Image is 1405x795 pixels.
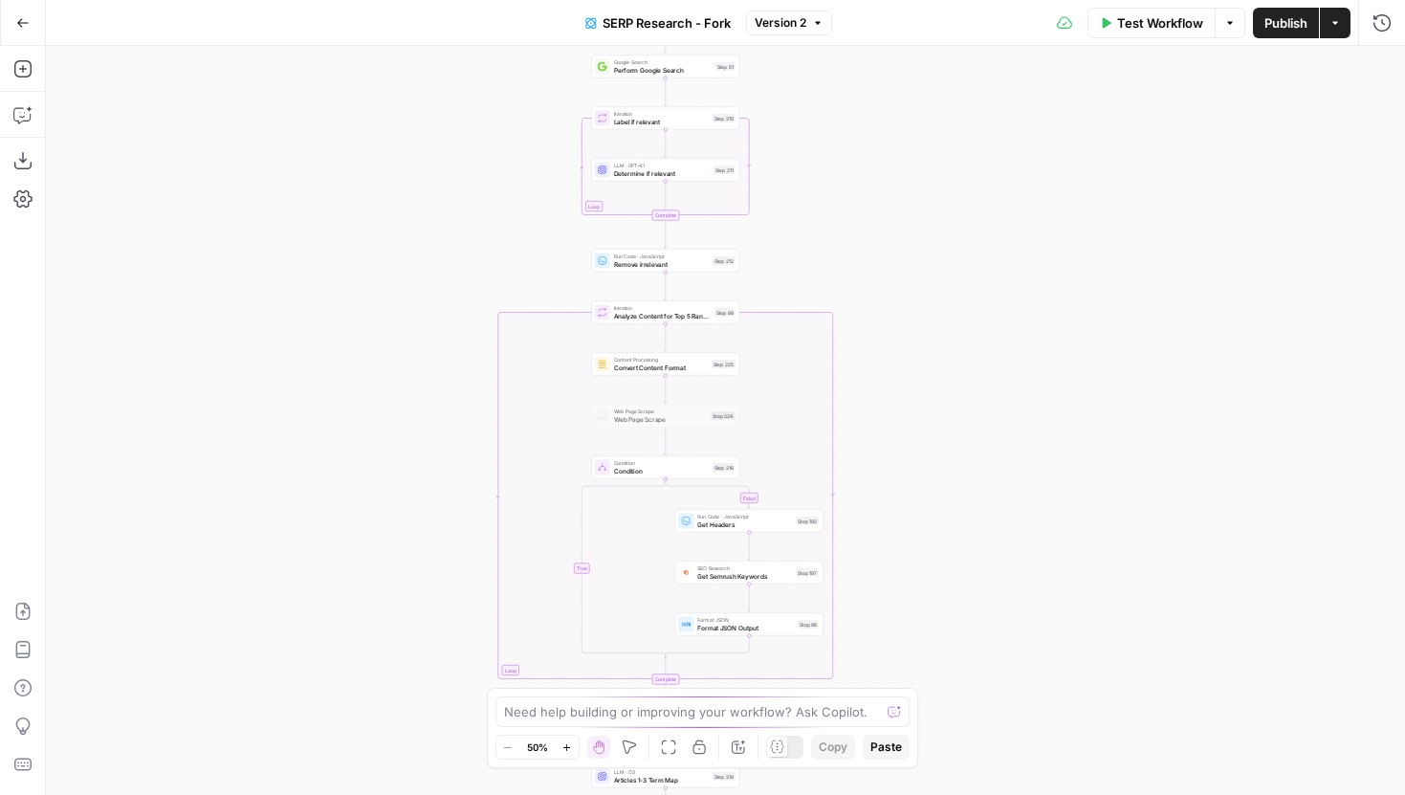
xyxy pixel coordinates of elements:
g: Edge from step_210-iteration-end to step_212 [664,221,667,249]
div: Step 192 [796,517,819,525]
div: Step 212 [713,256,735,265]
g: Edge from step_89-iteration-end to step_217 [664,685,667,713]
div: LoopIterationAnalyze Content for Top 5 Ranking PagesStep 89 [591,301,739,324]
span: Web Page Scrape [614,408,708,415]
button: SERP Research - Fork [574,8,742,38]
span: Paste [870,739,902,756]
span: Label if relevant [614,117,709,126]
div: LLM · O3Articles 1-3 Term MapStep 218 [591,765,739,788]
span: Google Search [614,58,712,66]
span: Analyze Content for Top 5 Ranking Pages [614,311,711,320]
span: Format JSON [697,616,794,624]
g: Edge from step_216 to step_216-conditional-end [582,479,666,658]
g: Edge from step_192 to step_197 [748,533,751,561]
g: Edge from step_89 to step_225 [664,324,667,352]
span: Publish [1264,13,1307,33]
span: Test Workflow [1117,13,1203,33]
div: Run Code · JavaScriptGet HeadersStep 192 [675,510,823,533]
div: Step 51 [715,62,735,71]
div: LLM · GPT-4.1Determine if relevantStep 211 [591,159,739,182]
div: Step 210 [713,114,735,122]
span: Web Page Scrape [614,414,708,424]
div: Content ProcessingConvert Content FormatStep 225 [591,353,739,376]
span: SERP Research - Fork [603,13,731,33]
div: Complete [652,210,680,221]
div: Step 211 [713,166,735,174]
g: Edge from step_225 to step_224 [664,376,667,404]
img: ey5lt04xp3nqzrimtu8q5fsyor3u [681,568,691,577]
div: Step 96 [798,620,819,629]
div: Web Page ScrapeWeb Page ScrapeStep 224 [591,405,739,428]
div: Step 225 [712,360,735,368]
g: Edge from step_224 to step_216 [664,428,667,455]
div: Complete [591,674,739,685]
span: Articles 1-3 Term Map [614,775,709,784]
div: Format JSONFormat JSON OutputStep 96 [675,613,823,636]
g: Edge from step_96 to step_216-conditional-end [666,636,750,658]
g: Edge from step_209 to step_51 [664,27,667,55]
g: Edge from step_197 to step_96 [748,585,751,612]
div: Google SearchPerform Google SearchStep 51 [591,55,739,78]
span: Perform Google Search [614,65,712,75]
span: 50% [527,740,548,755]
g: Edge from step_216 to step_192 [666,479,751,509]
span: Content Processing [614,356,708,364]
div: Run Code · JavaScriptRemove irrelevantStep 212 [591,250,739,273]
div: Step 89 [714,308,735,317]
span: LLM · O3 [614,768,709,776]
g: Edge from step_210 to step_211 [664,130,667,158]
button: Copy [811,735,855,760]
button: Version 2 [746,11,832,35]
span: Run Code · JavaScript [697,513,792,520]
span: Version 2 [755,14,806,32]
span: Format JSON Output [697,623,794,632]
span: Condition [614,466,709,475]
span: Determine if relevant [614,168,710,178]
div: Step 224 [711,411,735,420]
span: LLM · GPT-4.1 [614,162,710,169]
span: Convert Content Format [614,363,708,372]
div: Complete [652,674,680,685]
button: Test Workflow [1087,8,1215,38]
span: Get Semrush Keywords [697,571,792,581]
span: Iteration [614,304,711,312]
div: Step 216 [713,463,735,472]
div: Step 218 [713,772,735,781]
div: ConditionConditionStep 216 [591,456,739,479]
div: Step 197 [796,568,819,577]
div: Complete [591,210,739,221]
img: o3r9yhbrn24ooq0tey3lueqptmfj [598,360,607,369]
button: Publish [1253,8,1319,38]
g: Edge from step_212 to step_89 [664,273,667,300]
span: SEO Research [697,564,792,572]
span: Get Headers [697,519,792,529]
span: Remove irrelevant [614,259,709,269]
span: Run Code · JavaScript [614,253,709,260]
g: Edge from step_51 to step_210 [664,78,667,106]
div: SEO ResearchGet Semrush KeywordsStep 197 [675,562,823,585]
span: Condition [614,459,709,467]
span: Copy [819,739,847,756]
span: Iteration [614,110,709,118]
button: Paste [863,735,910,760]
div: LoopIterationLabel if relevantStep 210 [591,107,739,130]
